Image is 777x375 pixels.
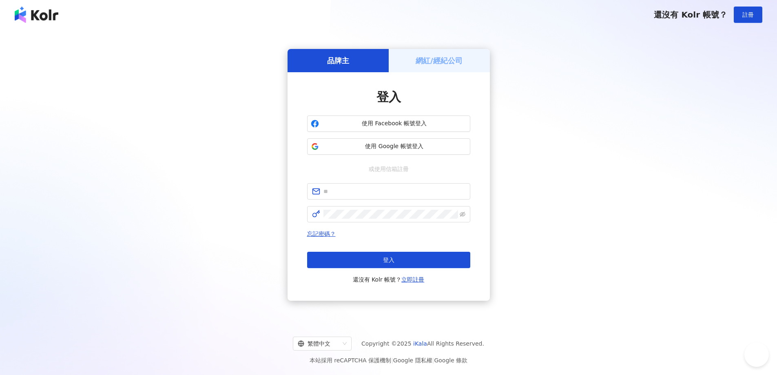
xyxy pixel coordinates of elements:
[361,339,484,348] span: Copyright © 2025 All Rights Reserved.
[363,164,414,173] span: 或使用信箱註冊
[744,342,769,367] iframe: Help Scout Beacon - Open
[376,90,401,104] span: 登入
[307,252,470,268] button: 登入
[298,337,339,350] div: 繁體中文
[307,115,470,132] button: 使用 Facebook 帳號登入
[310,355,467,365] span: 本站採用 reCAPTCHA 保護機制
[434,357,467,364] a: Google 條款
[393,357,432,364] a: Google 隱私權
[15,7,58,23] img: logo
[742,11,754,18] span: 註冊
[322,142,467,151] span: 使用 Google 帳號登入
[307,138,470,155] button: 使用 Google 帳號登入
[432,357,434,364] span: |
[413,340,427,347] a: iKala
[353,275,425,284] span: 還沒有 Kolr 帳號？
[327,55,349,66] h5: 品牌主
[307,231,336,237] a: 忘記密碼？
[416,55,463,66] h5: 網紅/經紀公司
[654,10,727,20] span: 還沒有 Kolr 帳號？
[391,357,393,364] span: |
[322,120,467,128] span: 使用 Facebook 帳號登入
[734,7,762,23] button: 註冊
[460,211,465,217] span: eye-invisible
[383,257,394,263] span: 登入
[401,276,424,283] a: 立即註冊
